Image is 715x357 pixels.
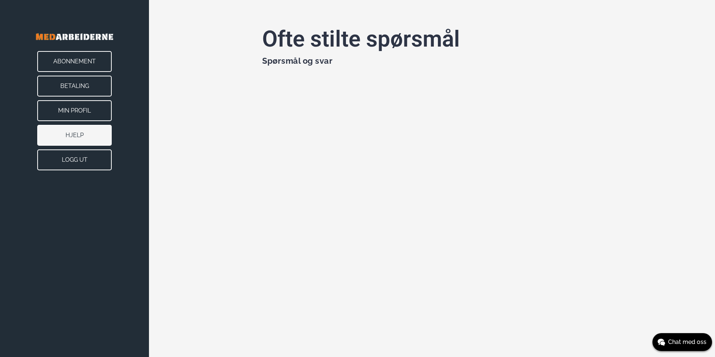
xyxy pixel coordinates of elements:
span: Chat med oss [668,338,706,347]
button: Betaling [37,76,112,97]
button: Abonnement [37,51,112,72]
button: Chat med oss [652,333,712,351]
h1: Ofte stilte spørsmål [262,22,602,56]
iframe: faq-iframe [262,66,602,327]
span: Spørsmål og svar [262,56,333,66]
button: Hjelp [37,125,112,146]
img: Banner [15,22,134,51]
button: Min Profil [37,100,112,121]
button: Logg ut [37,149,112,170]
